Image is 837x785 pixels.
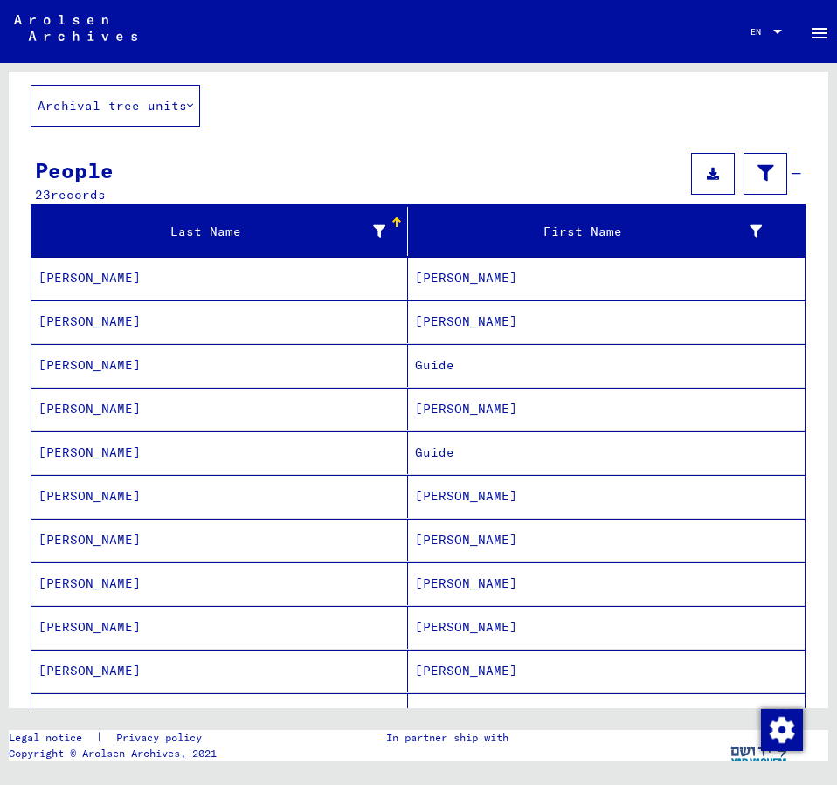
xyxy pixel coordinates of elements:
[408,606,805,649] mat-cell: [PERSON_NAME]
[408,300,805,343] mat-cell: [PERSON_NAME]
[102,730,223,746] a: Privacy policy
[31,562,408,605] mat-cell: [PERSON_NAME]
[31,431,408,474] mat-cell: [PERSON_NAME]
[51,187,106,203] span: records
[31,388,408,430] mat-cell: [PERSON_NAME]
[31,300,408,343] mat-cell: [PERSON_NAME]
[14,15,137,41] img: Arolsen_neg.svg
[35,187,51,203] span: 23
[31,693,408,736] mat-cell: [PERSON_NAME]
[9,730,223,746] div: |
[408,344,805,387] mat-cell: Guide
[415,223,762,241] div: First Name
[31,475,408,518] mat-cell: [PERSON_NAME]
[408,693,805,736] mat-cell: [PERSON_NAME]
[408,475,805,518] mat-cell: [PERSON_NAME]
[31,344,408,387] mat-cell: [PERSON_NAME]
[38,217,407,245] div: Last Name
[9,746,223,761] p: Copyright © Arolsen Archives, 2021
[31,606,408,649] mat-cell: [PERSON_NAME]
[31,85,200,127] button: Archival tree units
[408,562,805,605] mat-cell: [PERSON_NAME]
[31,257,408,300] mat-cell: [PERSON_NAME]
[760,708,802,750] div: Change consent
[31,650,408,692] mat-cell: [PERSON_NAME]
[386,730,508,746] p: In partner ship with
[809,23,830,44] mat-icon: Side nav toggle icon
[408,519,805,561] mat-cell: [PERSON_NAME]
[802,14,837,49] button: Toggle sidenav
[408,207,805,256] mat-header-cell: First Name
[408,388,805,430] mat-cell: [PERSON_NAME]
[38,223,385,241] div: Last Name
[415,217,784,245] div: First Name
[31,207,408,256] mat-header-cell: Last Name
[408,257,805,300] mat-cell: [PERSON_NAME]
[31,519,408,561] mat-cell: [PERSON_NAME]
[761,709,803,751] img: Change consent
[9,730,96,746] a: Legal notice
[408,650,805,692] mat-cell: [PERSON_NAME]
[408,431,805,474] mat-cell: Guide
[751,27,770,37] span: EN
[727,730,792,774] img: yv_logo.png
[35,155,114,186] div: People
